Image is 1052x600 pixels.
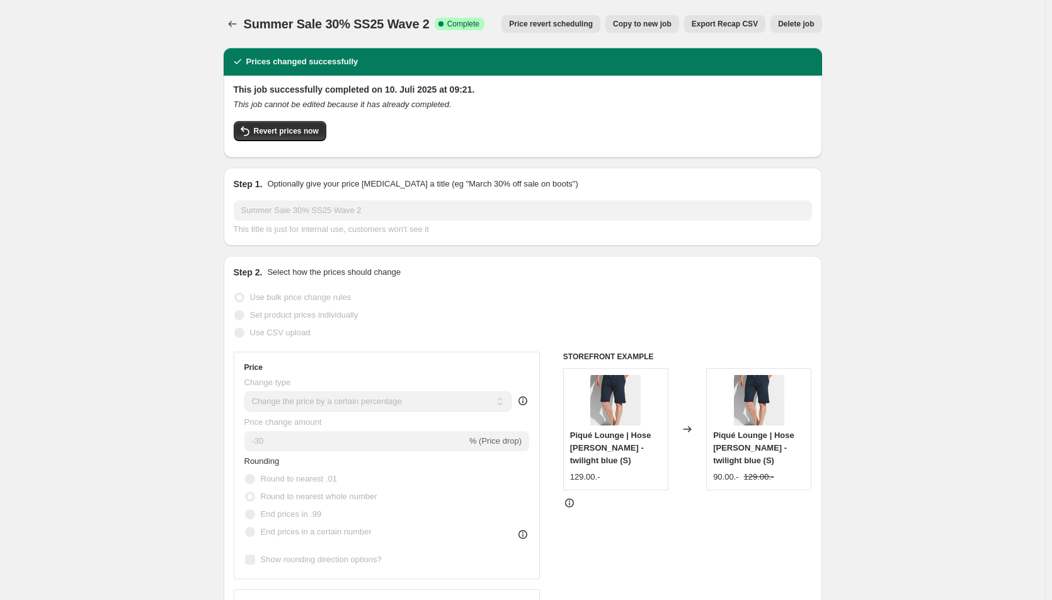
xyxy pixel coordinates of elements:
[713,471,738,483] div: 90.00.-
[261,474,337,483] span: Round to nearest .01
[770,15,821,33] button: Delete job
[267,178,578,190] p: Optionally give your price [MEDICAL_DATA] a title (eg "March 30% off sale on boots")
[605,15,679,33] button: Copy to new job
[244,431,467,451] input: -15
[244,17,430,31] span: Summer Sale 30% SS25 Wave 2
[234,224,429,234] span: This title is just for internal use, customers won't see it
[244,378,291,387] span: Change type
[246,55,358,68] h2: Prices changed successfully
[250,292,351,302] span: Use bulk price change rules
[234,100,452,109] i: This job cannot be edited because it has already completed.
[234,200,812,221] input: 30% off holiday sale
[254,126,319,136] span: Revert prices now
[778,19,814,29] span: Delete job
[517,395,529,407] div: help
[613,19,672,29] span: Copy to new job
[250,328,311,337] span: Use CSV upload
[244,417,322,427] span: Price change amount
[234,178,263,190] h2: Step 1.
[234,83,812,96] h2: This job successfully completed on 10. Juli 2025 at 09:21.
[224,15,241,33] button: Price change jobs
[261,555,382,564] span: Show rounding direction options?
[734,375,784,425] img: Zimmerli_SS25_135721142-498_model_front_80x.jpg
[509,19,593,29] span: Price revert scheduling
[744,471,774,483] strike: 129.00.-
[590,375,641,425] img: Zimmerli_SS25_135721142-498_model_front_80x.jpg
[261,527,372,536] span: End prices in a certain number
[267,266,401,279] p: Select how the prices should change
[469,436,522,446] span: % (Price drop)
[261,509,322,519] span: End prices in .99
[261,492,377,501] span: Round to nearest whole number
[234,266,263,279] h2: Step 2.
[250,310,358,320] span: Set product prices individually
[244,456,280,466] span: Rounding
[501,15,600,33] button: Price revert scheduling
[234,121,326,141] button: Revert prices now
[570,430,651,465] span: Piqué Lounge | Hose [PERSON_NAME] - twilight blue (S)
[447,19,479,29] span: Complete
[692,19,758,29] span: Export Recap CSV
[713,430,794,465] span: Piqué Lounge | Hose [PERSON_NAME] - twilight blue (S)
[244,362,263,372] h3: Price
[570,471,600,483] div: 129.00.-
[684,15,765,33] button: Export Recap CSV
[563,352,812,362] h6: STOREFRONT EXAMPLE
